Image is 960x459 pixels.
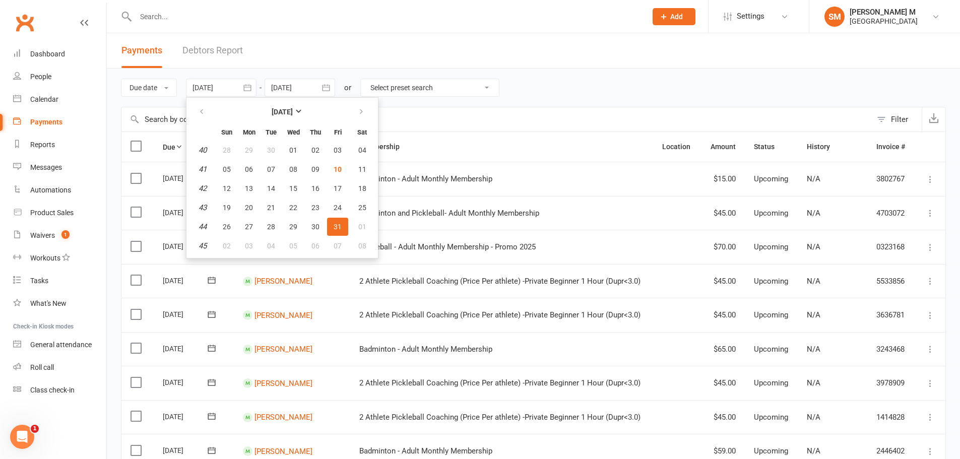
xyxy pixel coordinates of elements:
a: Reports [13,134,106,156]
button: 06 [238,160,260,178]
span: 21 [267,204,275,212]
div: SM [824,7,845,27]
span: 2 Athlete Pickleball Coaching (Price Per athlete) -Private Beginner 1 Hour (Dupr<3.0) [359,378,641,387]
a: [PERSON_NAME] [254,277,312,286]
div: Tasks [30,277,48,285]
button: 04 [261,237,282,255]
span: 07 [267,165,275,173]
div: [DATE] [163,238,209,254]
span: 2 Athlete Pickleball Coaching (Price Per athlete) -Private Beginner 1 Hour (Dupr<3.0) [359,310,641,319]
button: 29 [238,141,260,159]
span: Upcoming [754,242,788,251]
button: 19 [216,199,237,217]
div: Reports [30,141,55,149]
button: 28 [216,141,237,159]
span: 10 [334,165,342,173]
iframe: Intercom live chat [10,425,34,449]
span: 28 [267,223,275,231]
div: [DATE] [163,205,209,220]
span: 15 [289,184,297,192]
a: What's New [13,292,106,315]
span: 29 [289,223,297,231]
div: [DATE] [163,170,209,186]
a: [PERSON_NAME] [254,413,312,422]
input: Search... [133,10,639,24]
button: Add [653,8,695,25]
div: [DATE] [163,409,209,424]
span: Upcoming [754,174,788,183]
button: 08 [349,237,375,255]
button: 07 [327,237,348,255]
button: 22 [283,199,304,217]
th: Invoice # [867,132,915,162]
button: 11 [349,160,375,178]
button: 05 [283,237,304,255]
span: 1 [61,230,70,239]
div: [PERSON_NAME] M [850,8,918,17]
span: Upcoming [754,413,788,422]
button: 10 [327,160,348,178]
button: 27 [238,218,260,236]
button: 06 [305,237,326,255]
button: 31 [327,218,348,236]
span: 01 [358,223,366,231]
th: Amount [700,132,745,162]
button: 14 [261,179,282,198]
div: Class check-in [30,386,75,394]
input: Search by contact name or invoice number [121,107,872,132]
a: Tasks [13,270,106,292]
span: 14 [267,184,275,192]
button: 30 [305,218,326,236]
small: Monday [243,128,255,136]
span: 03 [334,146,342,154]
button: 02 [216,237,237,255]
div: Calendar [30,95,58,103]
span: Upcoming [754,446,788,455]
td: $15.00 [700,162,745,196]
em: 41 [199,165,207,174]
a: Automations [13,179,106,202]
span: N/A [807,310,820,319]
span: 1 [31,425,39,433]
a: Payments [13,111,106,134]
span: Upcoming [754,310,788,319]
button: 02 [305,141,326,159]
div: [DATE] [163,306,209,322]
span: 11 [358,165,366,173]
span: 13 [245,184,253,192]
span: 08 [358,242,366,250]
span: 05 [223,165,231,173]
em: 44 [199,222,207,231]
th: History [798,132,868,162]
span: 05 [289,242,297,250]
button: 24 [327,199,348,217]
span: 30 [267,146,275,154]
th: Due [154,132,234,162]
span: 04 [358,146,366,154]
button: 01 [349,218,375,236]
span: Settings [737,5,764,28]
td: 3802767 [867,162,915,196]
button: Due date [121,79,177,97]
div: Automations [30,186,71,194]
td: $45.00 [700,196,745,230]
span: 18 [358,184,366,192]
span: Add [670,13,683,21]
small: Tuesday [266,128,277,136]
a: Clubworx [12,10,37,35]
span: Upcoming [754,345,788,354]
a: [PERSON_NAME] [254,345,312,354]
div: or [344,82,351,94]
td: 3243468 [867,332,915,366]
a: Workouts [13,247,106,270]
small: Sunday [221,128,232,136]
span: 03 [245,242,253,250]
span: N/A [807,345,820,354]
button: 29 [283,218,304,236]
th: Status [745,132,798,162]
button: 26 [216,218,237,236]
a: [PERSON_NAME] [254,310,312,319]
td: $70.00 [700,230,745,264]
a: Messages [13,156,106,179]
strong: [DATE] [272,108,293,116]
